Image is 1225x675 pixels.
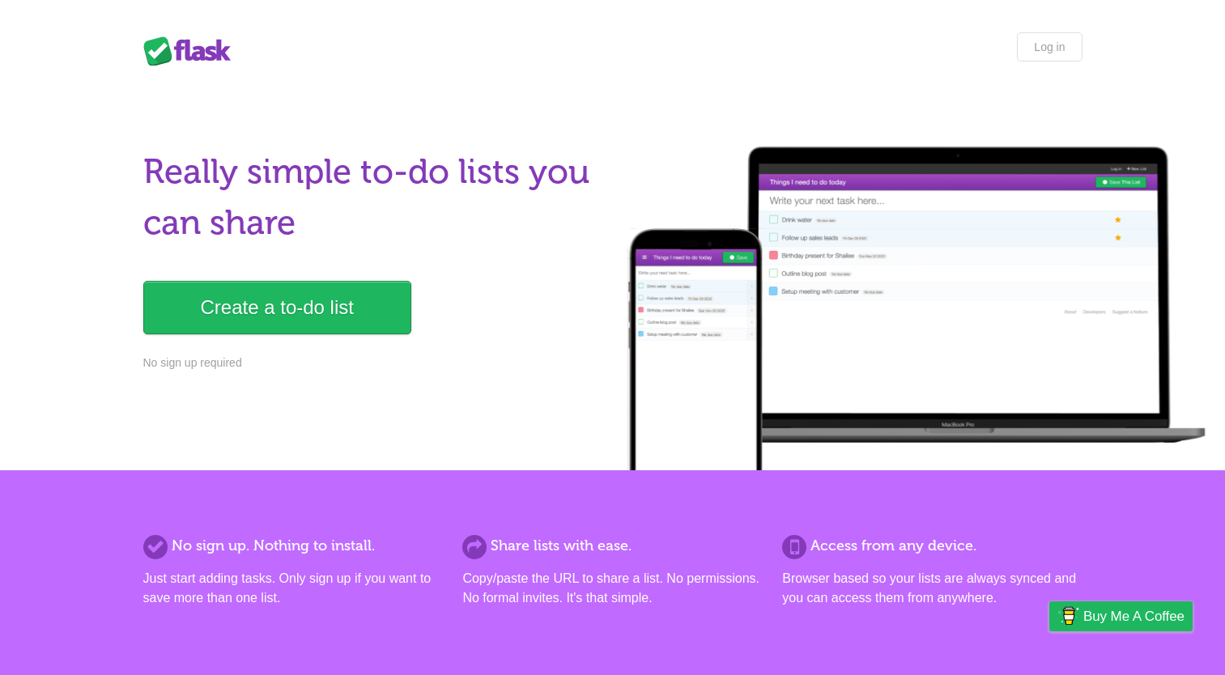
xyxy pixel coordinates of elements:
div: Flask Lists [143,36,240,66]
p: No sign up required [143,354,603,371]
span: Buy me a coffee [1083,602,1185,630]
a: Buy me a coffee [1049,601,1193,631]
h2: Access from any device. [782,535,1082,557]
img: Buy me a coffee [1057,602,1079,630]
a: Create a to-do list [143,281,411,334]
p: Copy/paste the URL to share a list. No permissions. No formal invites. It's that simple. [462,569,762,608]
a: Log in [1017,32,1082,62]
h1: Really simple to-do lists you can share [143,146,603,248]
p: Browser based so your lists are always synced and you can access them from anywhere. [782,569,1082,608]
p: Just start adding tasks. Only sign up if you want to save more than one list. [143,569,443,608]
h2: No sign up. Nothing to install. [143,535,443,557]
h2: Share lists with ease. [462,535,762,557]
